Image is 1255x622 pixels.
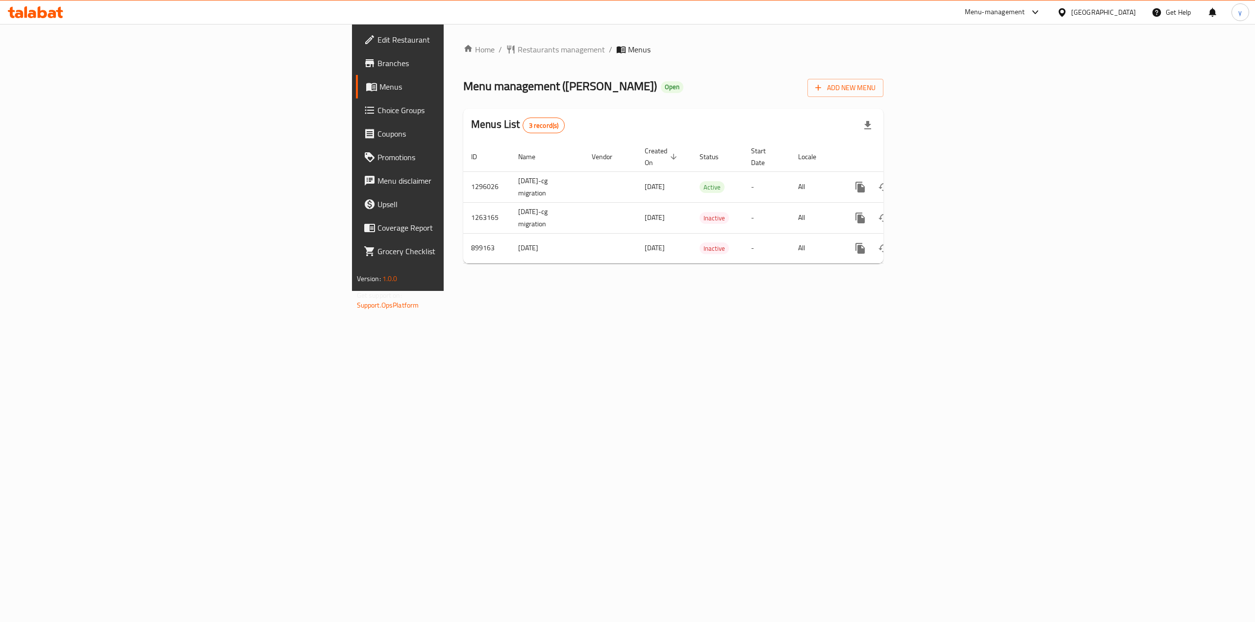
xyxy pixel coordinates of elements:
span: Choice Groups [377,104,554,116]
span: Version: [357,272,381,285]
a: Promotions [356,145,562,169]
span: Upsell [377,198,554,210]
span: ID [471,151,490,163]
a: Support.OpsPlatform [357,299,419,311]
span: Menus [628,44,651,55]
span: 3 record(s) [523,121,565,130]
div: Export file [856,114,879,137]
button: more [849,175,872,199]
span: Vendor [592,151,625,163]
a: Coupons [356,122,562,145]
button: more [849,237,872,260]
span: Name [518,151,548,163]
td: - [743,233,790,263]
h2: Menus List [471,117,565,133]
td: All [790,233,841,263]
span: 1.0.0 [382,272,398,285]
span: Menu disclaimer [377,175,554,187]
span: [DATE] [645,241,665,254]
div: Menu-management [965,6,1025,18]
th: Actions [841,142,951,172]
span: Menus [379,81,554,93]
span: Add New Menu [815,82,876,94]
span: Locale [798,151,829,163]
a: Choice Groups [356,98,562,122]
button: Change Status [872,206,896,230]
button: Change Status [872,237,896,260]
span: Active [700,182,725,193]
span: [DATE] [645,180,665,193]
span: Get support on: [357,289,402,302]
span: Grocery Checklist [377,245,554,257]
span: Start Date [751,145,778,168]
span: Inactive [700,213,729,224]
div: Active [700,181,725,193]
a: Menus [356,75,562,98]
td: All [790,202,841,233]
button: Add New Menu [807,79,883,97]
span: Edit Restaurant [377,34,554,46]
span: Branches [377,57,554,69]
span: Created On [645,145,680,168]
span: Promotions [377,151,554,163]
button: Change Status [872,175,896,199]
span: Inactive [700,243,729,254]
td: - [743,171,790,202]
td: - [743,202,790,233]
a: Branches [356,51,562,75]
button: more [849,206,872,230]
a: Coverage Report [356,216,562,239]
td: All [790,171,841,202]
div: [GEOGRAPHIC_DATA] [1071,7,1136,18]
span: Coupons [377,128,554,140]
table: enhanced table [463,142,951,263]
div: Open [661,81,683,93]
span: Status [700,151,731,163]
span: y [1238,7,1242,18]
a: Upsell [356,192,562,216]
span: Open [661,83,683,91]
span: [DATE] [645,211,665,224]
div: Inactive [700,212,729,224]
li: / [609,44,612,55]
a: Edit Restaurant [356,28,562,51]
a: Grocery Checklist [356,239,562,263]
a: Menu disclaimer [356,169,562,192]
div: Total records count [523,118,565,133]
span: Coverage Report [377,222,554,234]
nav: breadcrumb [463,44,883,55]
